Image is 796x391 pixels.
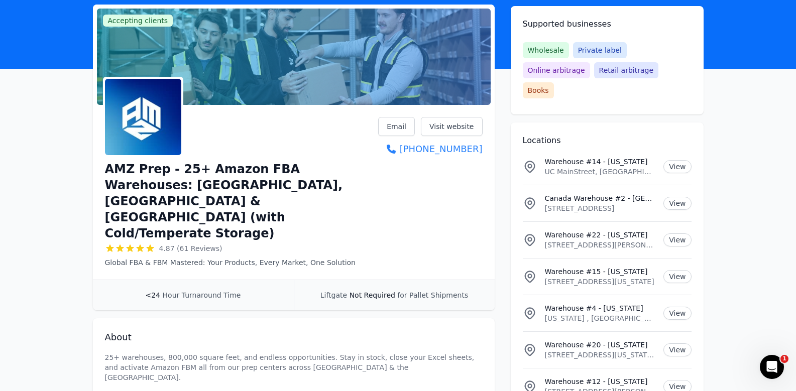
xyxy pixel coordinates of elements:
p: [STREET_ADDRESS] [545,203,656,213]
a: View [663,307,691,320]
p: Warehouse #4 - [US_STATE] [545,303,656,313]
iframe: Intercom live chat [760,355,784,379]
span: Wholesale [523,42,569,58]
span: Not Required [350,291,395,299]
p: [US_STATE] , [GEOGRAPHIC_DATA] [545,313,656,323]
p: Canada Warehouse #2 - [GEOGRAPHIC_DATA] [545,193,656,203]
img: AMZ Prep - 25+ Amazon FBA Warehouses: US, Canada & UK (with Cold/Temperate Storage) [105,79,181,155]
p: Warehouse #15 - [US_STATE] [545,267,656,277]
span: Accepting clients [103,15,173,27]
a: View [663,270,691,283]
p: Warehouse #22 - [US_STATE] [545,230,656,240]
h2: Locations [523,135,692,147]
p: Warehouse #20 - [US_STATE] [545,340,656,350]
h2: Supported businesses [523,18,692,30]
span: 4.87 (61 Reviews) [159,243,222,253]
p: UC MainStreet, [GEOGRAPHIC_DATA], [GEOGRAPHIC_DATA], [US_STATE][GEOGRAPHIC_DATA], [GEOGRAPHIC_DATA] [545,167,656,177]
p: Global FBA & FBM Mastered: Your Products, Every Market, One Solution [105,257,379,268]
a: [PHONE_NUMBER] [378,142,482,156]
a: Email [378,117,415,136]
h2: About [105,330,483,344]
a: Visit website [421,117,483,136]
a: View [663,197,691,210]
span: Retail arbitrage [594,62,658,78]
h1: AMZ Prep - 25+ Amazon FBA Warehouses: [GEOGRAPHIC_DATA], [GEOGRAPHIC_DATA] & [GEOGRAPHIC_DATA] (w... [105,161,379,241]
span: Liftgate [320,291,347,299]
a: View [663,233,691,246]
span: Hour Turnaround Time [163,291,241,299]
p: [STREET_ADDRESS][US_STATE][US_STATE] [545,350,656,360]
span: Online arbitrage [523,62,590,78]
p: [STREET_ADDRESS][US_STATE] [545,277,656,287]
span: <24 [146,291,161,299]
span: 1 [780,355,788,363]
a: View [663,160,691,173]
p: [STREET_ADDRESS][PERSON_NAME][US_STATE] [545,240,656,250]
span: Books [523,82,554,98]
span: for Pallet Shipments [397,291,468,299]
p: Warehouse #12 - [US_STATE] [545,376,656,386]
a: View [663,343,691,356]
p: Warehouse #14 - [US_STATE] [545,157,656,167]
span: Private label [573,42,627,58]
